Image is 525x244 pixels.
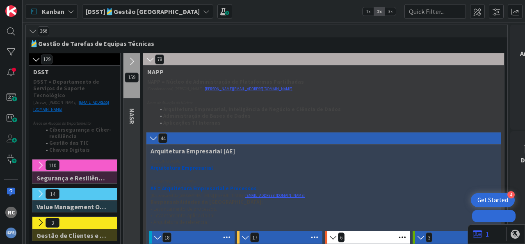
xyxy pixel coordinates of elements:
strong: Responsabilidades da [GEOGRAPHIC_DATA]: [151,198,263,205]
span: • Levantamento de processos. [151,205,217,212]
span: Gestão de Clientes e Serviços [GCS] [37,231,107,239]
span: 110 [46,160,59,170]
input: Quick Filter... [404,4,466,19]
strong: Chaves Digitais [49,146,90,153]
span: 🎽Gestão de Tarefas de Equipas Técnicas [30,39,497,48]
a: [PERSON_NAME][EMAIL_ADDRESS][DOMAIN_NAME] [205,86,292,91]
span: [Diretor] [PERSON_NAME] | [33,100,79,105]
span: 18 [162,233,171,242]
img: Visit kanbanzone.com [5,5,17,17]
span: 1x [363,7,374,16]
em: Áreas de Atuação do Núcleo: [147,100,193,105]
span: Segurança e Resiliência da Informação [SRI] [37,174,107,182]
span: 2x [374,7,385,16]
span: 14 [46,189,59,199]
span: 17 [250,233,259,242]
em: ÁREA DE ATUAÇÃO: [151,159,181,164]
span: DSST [33,68,110,76]
span: [Coordenadora] [PERSON_NAME] | [147,86,205,91]
span: 44 [158,133,167,143]
strong: Arquitetura Empresarial, Inteligência de Negócio e Ciência de Dados [163,106,341,113]
span: 78 [155,55,164,64]
span: Arquitetura Empresarial [AE] [151,147,491,155]
span: 3 [426,233,432,242]
span: 6 [338,233,345,242]
span: • Arquitetura de referência. [151,219,208,226]
img: avatar [5,227,17,239]
span: NASR [128,108,136,124]
div: Get Started [477,196,508,204]
strong: Administração de Bases de Dados [163,112,251,119]
div: 4 [507,191,515,198]
em: Áreas de Atuação do Departamento: [33,121,91,126]
strong: AE = Arquitetura Empresarial e Processos [151,185,257,192]
span: Kanban [42,7,64,16]
span: [Responsável de [GEOGRAPHIC_DATA]] [PERSON_NAME] | [151,193,245,198]
strong: DSST = Departamento de Serviços de Suporte Tecnológico [33,78,100,99]
a: [EMAIL_ADDRESS][DOMAIN_NAME] [245,193,305,198]
strong: Gestão das TIC [49,139,89,146]
b: [DSST]🎽Gestão [GEOGRAPHIC_DATA] [86,7,200,16]
strong: NAPP = Núcleo de Administração de Plataformas Partilhadas [147,78,304,85]
span: NAPP [147,68,494,76]
a: 1 [473,229,489,239]
span: 366 [38,26,49,36]
em: EQUIPAS TÉCNICAS DA ÁREA: [151,179,196,185]
span: 3 [46,218,59,228]
span: • Levantamento aplicacional. [151,212,216,219]
span: 129 [41,55,52,64]
div: RC [5,207,17,218]
span: 3x [385,7,396,16]
div: Open Get Started checklist, remaining modules: 4 [471,193,515,207]
span: Value Management Office [VMO] [37,203,107,211]
strong: Cibersegurança e Ciber-resiliência [49,126,111,140]
span: 159 [125,73,139,82]
strong: Arquitetura Empresarial [151,164,213,171]
strong: Aplicações TI Internas [163,119,221,126]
